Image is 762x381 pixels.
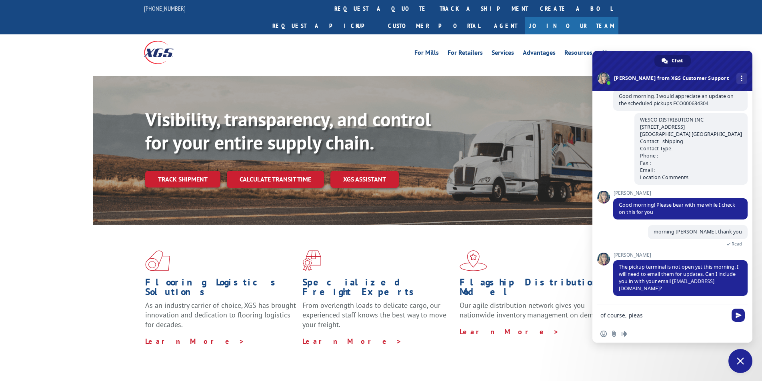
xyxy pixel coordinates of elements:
span: Insert an emoji [600,331,607,337]
span: Send [732,309,745,322]
span: Send a file [611,331,617,337]
img: xgs-icon-flagship-distribution-model-red [460,250,487,271]
b: Visibility, transparency, and control for your entire supply chain. [145,107,431,155]
a: Customer Portal [382,17,486,34]
a: Learn More > [302,337,402,346]
a: Learn More > [460,327,559,336]
span: Good morning! Please bear with me while I check on this for you [619,201,735,215]
h1: Flooring Logistics Solutions [145,277,296,301]
span: Read [732,241,742,247]
img: xgs-icon-total-supply-chain-intelligence-red [145,250,170,271]
a: Calculate transit time [227,171,324,188]
img: xgs-icon-focused-on-flooring-red [302,250,321,271]
div: Chat [654,55,691,67]
a: Learn More > [145,337,245,346]
h1: Flagship Distribution Model [460,277,611,301]
span: Chat [672,55,683,67]
a: [PHONE_NUMBER] [144,4,186,12]
a: About [601,50,618,58]
span: WESCO DISTRIBUTION INC [STREET_ADDRESS] [GEOGRAPHIC_DATA] [GEOGRAPHIC_DATA] Contact : shipping Co... [640,116,742,181]
a: For Retailers [448,50,483,58]
a: Services [492,50,514,58]
span: Our agile distribution network gives you nationwide inventory management on demand. [460,301,607,319]
span: [PERSON_NAME] [613,190,748,196]
p: From overlength loads to delicate cargo, our experienced staff knows the best way to move your fr... [302,301,454,336]
div: More channels [736,73,747,84]
span: As an industry carrier of choice, XGS has brought innovation and dedication to flooring logistics... [145,301,296,329]
a: Track shipment [145,171,220,188]
a: Advantages [523,50,556,58]
div: Close chat [728,349,752,373]
span: [PERSON_NAME] [613,252,748,258]
h1: Specialized Freight Experts [302,277,454,301]
span: Good morning. I would appreciate an update on the scheduled pickups FCO000634304 [619,93,734,107]
a: Resources [564,50,592,58]
span: Audio message [621,331,628,337]
textarea: Compose your message... [600,312,727,319]
a: For Mills [414,50,439,58]
span: morning [PERSON_NAME], thank you [654,228,742,235]
a: Agent [486,17,525,34]
a: Join Our Team [525,17,618,34]
span: The pickup terminal is not open yet this morning. I will need to email them for updates. Can I in... [619,263,738,292]
a: XGS ASSISTANT [330,171,399,188]
a: Request a pickup [266,17,382,34]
